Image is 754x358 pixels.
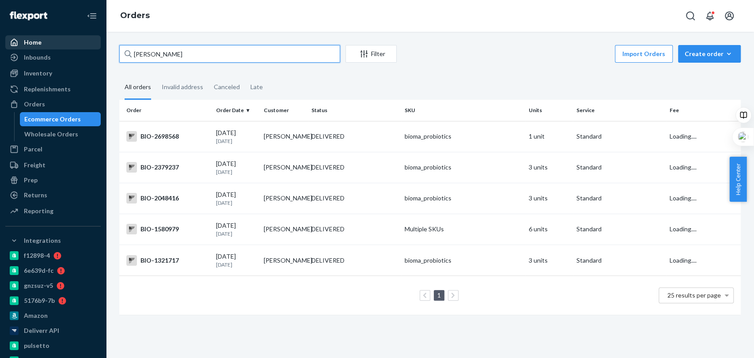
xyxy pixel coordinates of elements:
th: SKU [401,100,525,121]
button: Open Search Box [682,7,699,25]
p: Standard [576,225,663,234]
div: Returns [24,191,47,200]
button: Close Navigation [83,7,101,25]
div: Orders [24,100,45,109]
p: [DATE] [216,168,257,176]
div: BIO-2048416 [126,193,209,203]
div: Customer [264,106,304,114]
th: Service [573,100,666,121]
div: Inbounds [24,53,51,62]
p: [DATE] [216,199,257,207]
div: DELIVERED [311,132,345,141]
th: Status [308,100,401,121]
td: [PERSON_NAME] [260,214,308,245]
a: Page 1 is your current page [436,291,443,299]
p: [DATE] [216,137,257,145]
div: DELIVERED [311,194,345,203]
div: BIO-2379237 [126,162,209,173]
p: Standard [576,132,663,141]
div: Invalid address [162,75,203,98]
td: 3 units [525,183,573,214]
a: Deliverr API [5,324,101,338]
a: Freight [5,158,101,172]
div: DELIVERED [311,225,345,234]
a: Prep [5,173,101,187]
div: [DATE] [216,252,257,268]
div: bioma_probiotics [405,163,522,172]
div: bioma_probiotics [405,132,522,141]
div: bioma_probiotics [405,194,522,203]
ol: breadcrumbs [113,3,157,29]
a: Replenishments [5,82,101,96]
button: Help Center [729,157,746,202]
img: Flexport logo [10,11,47,20]
td: Loading.... [666,183,741,214]
a: gnzsuz-v5 [5,279,101,293]
p: Standard [576,256,663,265]
a: Reporting [5,204,101,218]
a: f12898-4 [5,249,101,263]
a: 6e639d-fc [5,264,101,278]
span: 25 results per page [667,291,721,299]
div: [DATE] [216,221,257,237]
p: [DATE] [216,261,257,268]
div: Home [24,38,42,47]
th: Order [119,100,212,121]
div: [DATE] [216,128,257,145]
button: Open notifications [701,7,719,25]
p: [DATE] [216,230,257,237]
div: Ecommerce Orders [24,115,81,124]
td: Loading.... [666,214,741,245]
div: BIO-2698568 [126,131,209,142]
div: Inventory [24,69,52,78]
a: pulsetto [5,339,101,353]
a: Home [5,35,101,49]
div: BIO-1580979 [126,224,209,234]
button: Filter [345,45,397,63]
div: Prep [24,176,38,185]
div: Reporting [24,207,53,215]
div: 5176b9-7b [24,296,55,305]
td: [PERSON_NAME] [260,183,308,214]
td: [PERSON_NAME] [260,152,308,183]
div: Deliverr API [24,326,59,335]
td: 3 units [525,152,573,183]
a: Ecommerce Orders [20,112,101,126]
td: Loading.... [666,152,741,183]
a: Inbounds [5,50,101,64]
a: 5176b9-7b [5,294,101,308]
div: gnzsuz-v5 [24,281,53,290]
th: Units [525,100,573,121]
div: 6e639d-fc [24,266,53,275]
th: Fee [666,100,741,121]
div: Wholesale Orders [24,130,78,139]
button: Open account menu [720,7,738,25]
div: Replenishments [24,85,71,94]
a: Orders [120,11,150,20]
td: 6 units [525,214,573,245]
a: Inventory [5,66,101,80]
div: DELIVERED [311,163,345,172]
td: [PERSON_NAME] [260,245,308,276]
div: pulsetto [24,341,49,350]
button: Import Orders [615,45,673,63]
a: Returns [5,188,101,202]
div: DELIVERED [311,256,345,265]
button: Create order [678,45,741,63]
td: 3 units [525,245,573,276]
p: Standard [576,194,663,203]
div: BIO-1321717 [126,255,209,266]
a: Parcel [5,142,101,156]
div: Canceled [214,75,240,98]
div: Filter [346,49,396,58]
td: Multiple SKUs [401,214,525,245]
td: [PERSON_NAME] [260,121,308,152]
div: Late [250,75,263,98]
div: [DATE] [216,190,257,207]
p: Standard [576,163,663,172]
button: Integrations [5,234,101,248]
div: Create order [685,49,734,58]
a: Amazon [5,309,101,323]
a: Wholesale Orders [20,127,101,141]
